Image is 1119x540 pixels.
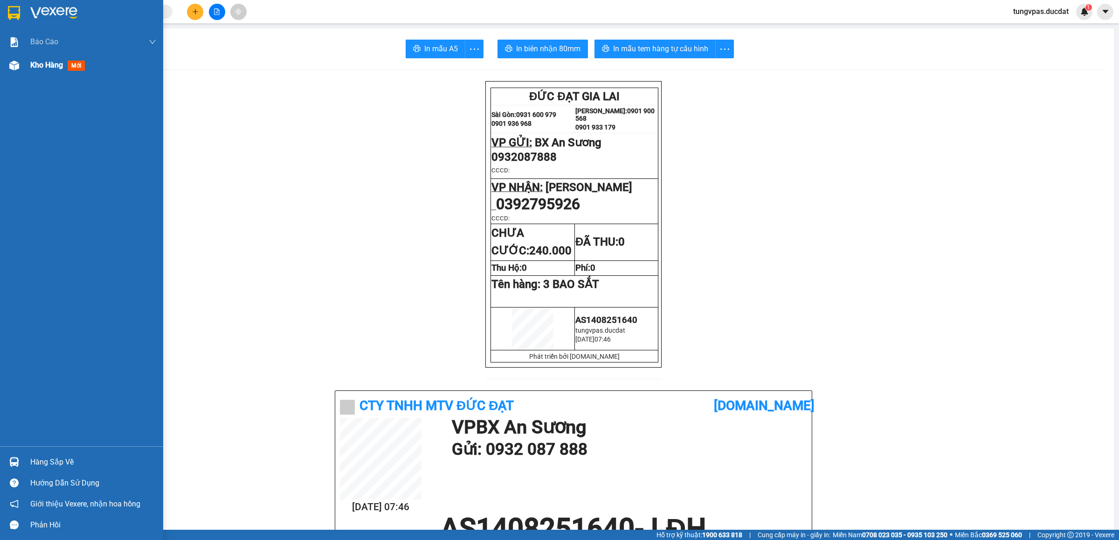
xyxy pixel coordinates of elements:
[1067,532,1074,538] span: copyright
[575,327,625,334] span: tungvpas.ducdat
[465,40,484,58] button: more
[505,45,512,54] span: printer
[413,45,421,54] span: printer
[497,40,588,58] button: printerIn biên nhận 80mm
[1029,530,1030,540] span: |
[465,43,483,55] span: more
[715,40,734,58] button: more
[49,61,116,74] span: BX An Sương
[6,61,47,74] span: VP GỬI:
[575,263,595,273] strong: Phí:
[491,136,532,149] span: VP GỬI:
[575,107,655,122] strong: 0901 900 568
[88,45,133,54] strong: 0901 933 179
[1087,4,1090,11] span: 1
[424,43,458,55] span: In mẫu A5
[491,226,572,257] strong: CHƯA CƯỚC:
[10,520,19,529] span: message
[833,530,947,540] span: Miền Nam
[613,43,708,55] span: In mẫu tem hàng tự cấu hình
[491,215,510,222] span: CCCD:
[491,111,516,118] strong: Sài Gòn:
[950,533,953,537] span: ⚪️
[546,181,632,194] span: [PERSON_NAME]
[30,518,156,532] div: Phản hồi
[406,40,465,58] button: printerIn mẫu A5
[702,531,742,539] strong: 1900 633 818
[30,61,63,69] span: Kho hàng
[235,8,242,15] span: aim
[8,6,20,20] img: logo-vxr
[340,499,421,515] h2: [DATE] 07:46
[68,61,85,71] span: mới
[209,4,225,20] button: file-add
[1080,7,1089,16] img: icon-new-feature
[491,120,532,127] strong: 0901 936 968
[214,8,220,15] span: file-add
[496,195,580,213] span: 0392795926
[516,43,580,55] span: In biên nhận 80mm
[656,530,742,540] span: Hỗ trợ kỹ thuật:
[491,167,510,174] span: CCCD:
[491,150,557,164] span: 0932087888
[359,398,514,413] b: CTy TNHH MTV ĐỨC ĐẠT
[40,9,131,22] span: ĐỨC ĐẠT GIA LAI
[9,37,19,47] img: solution-icon
[529,90,620,103] span: ĐỨC ĐẠT GIA LAI
[522,263,527,273] span: 0
[1085,4,1092,11] sup: 1
[575,123,615,131] strong: 0901 933 179
[6,41,52,50] strong: 0901 936 968
[529,244,572,257] span: 240.000
[1006,6,1076,17] span: tungvpas.ducdat
[491,278,599,291] span: Tên hàng:
[88,26,146,35] strong: [PERSON_NAME]:
[955,530,1022,540] span: Miền Bắc
[491,181,543,194] span: VP NHẬN:
[10,499,19,508] span: notification
[34,31,80,40] strong: 0931 600 979
[88,26,163,44] strong: 0901 900 568
[575,315,637,325] span: AS1408251640
[491,350,658,362] td: Phát triển bởi [DOMAIN_NAME]
[30,498,140,510] span: Giới thiệu Vexere, nhận hoa hồng
[192,8,199,15] span: plus
[30,455,156,469] div: Hàng sắp về
[30,36,58,48] span: Báo cáo
[10,478,19,487] span: question-circle
[1097,4,1113,20] button: caret-down
[1101,7,1110,16] span: caret-down
[452,418,802,437] h1: VP BX An Sương
[862,531,947,539] strong: 0708 023 035 - 0935 103 250
[602,45,609,54] span: printer
[452,437,802,462] h1: Gửi: 0932 087 888
[575,107,627,115] strong: [PERSON_NAME]:
[594,40,716,58] button: printerIn mẫu tem hàng tự cấu hình
[982,531,1022,539] strong: 0369 525 060
[716,43,733,55] span: more
[618,235,625,248] span: 0
[30,476,156,490] div: Hướng dẫn sử dụng
[9,457,19,467] img: warehouse-icon
[149,38,156,46] span: down
[575,335,594,343] span: [DATE]
[543,278,599,291] span: 3 BAO SẮT
[758,530,830,540] span: Cung cấp máy in - giấy in:
[535,136,601,149] span: BX An Sương
[575,235,625,248] strong: ĐÃ THU:
[230,4,247,20] button: aim
[6,31,34,40] strong: Sài Gòn:
[590,263,595,273] span: 0
[749,530,751,540] span: |
[714,398,815,413] b: [DOMAIN_NAME]
[491,263,527,273] strong: Thu Hộ:
[187,4,203,20] button: plus
[594,335,611,343] span: 07:46
[516,111,556,118] strong: 0931 600 979
[9,61,19,70] img: warehouse-icon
